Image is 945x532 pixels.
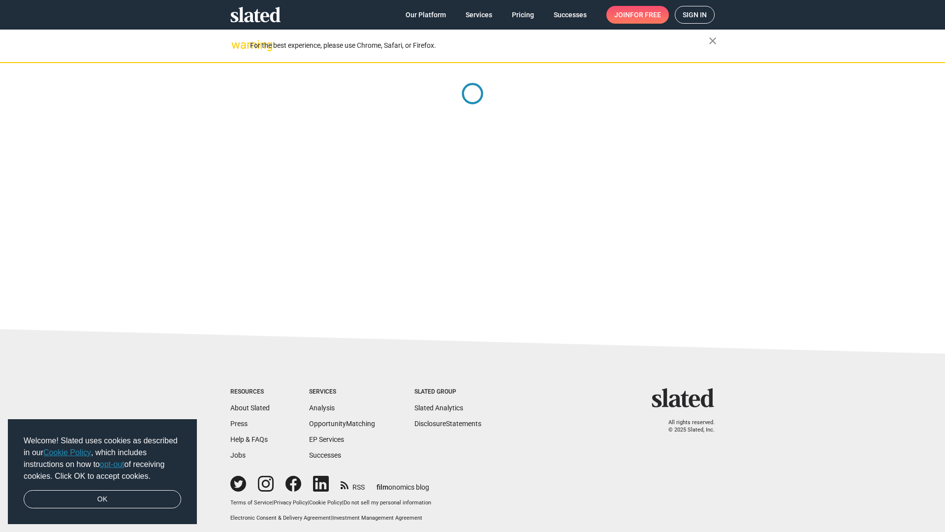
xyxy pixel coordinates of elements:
[606,6,669,24] a: Joinfor free
[231,39,243,51] mat-icon: warning
[230,451,246,459] a: Jobs
[332,515,422,521] a: Investment Management Agreement
[100,460,125,468] a: opt-out
[377,475,429,492] a: filmonomics blog
[504,6,542,24] a: Pricing
[342,499,344,506] span: |
[414,404,463,412] a: Slated Analytics
[398,6,454,24] a: Our Platform
[546,6,595,24] a: Successes
[683,6,707,23] span: Sign in
[230,420,248,428] a: Press
[377,483,388,491] span: film
[309,420,375,428] a: OpportunityMatching
[24,490,181,509] a: dismiss cookie message
[309,435,344,443] a: EP Services
[707,35,719,47] mat-icon: close
[344,499,431,507] button: Do not sell my personal information
[24,435,181,482] span: Welcome! Slated uses cookies as described in our , which includes instructions on how to of recei...
[8,419,197,525] div: cookieconsent
[331,515,332,521] span: |
[230,404,270,412] a: About Slated
[614,6,661,24] span: Join
[309,404,335,412] a: Analysis
[309,388,375,396] div: Services
[512,6,534,24] span: Pricing
[250,39,709,52] div: For the best experience, please use Chrome, Safari, or Firefox.
[309,499,342,506] a: Cookie Policy
[230,499,272,506] a: Terms of Service
[630,6,661,24] span: for free
[414,388,481,396] div: Slated Group
[675,6,715,24] a: Sign in
[308,499,309,506] span: |
[406,6,446,24] span: Our Platform
[466,6,492,24] span: Services
[458,6,500,24] a: Services
[230,388,270,396] div: Resources
[309,451,341,459] a: Successes
[658,419,715,433] p: All rights reserved. © 2025 Slated, Inc.
[414,420,481,428] a: DisclosureStatements
[554,6,587,24] span: Successes
[341,477,365,492] a: RSS
[230,515,331,521] a: Electronic Consent & Delivery Agreement
[272,499,274,506] span: |
[230,435,268,443] a: Help & FAQs
[274,499,308,506] a: Privacy Policy
[43,448,91,457] a: Cookie Policy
